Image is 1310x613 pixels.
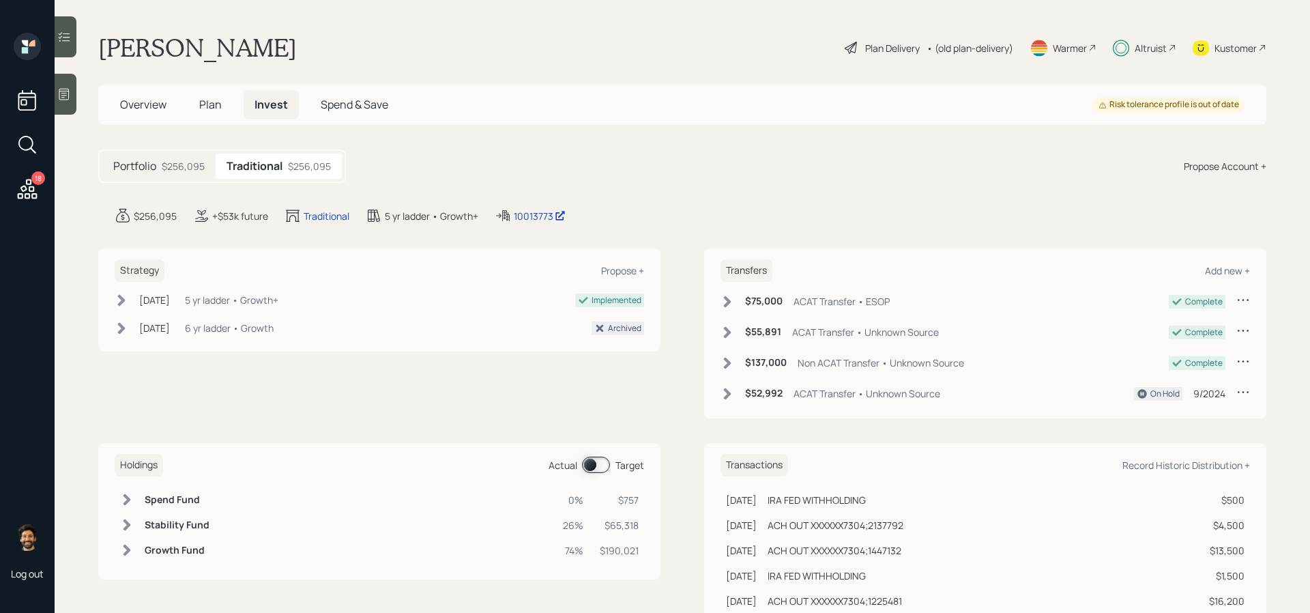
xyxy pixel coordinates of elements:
div: 9/2024 [1193,386,1225,401]
div: $256,095 [162,159,205,173]
div: ACAT Transfer • Unknown Source [792,325,939,339]
div: Plan Delivery [865,41,920,55]
div: +$53k future [212,209,268,223]
span: Overview [120,97,166,112]
div: [DATE] [726,543,757,558]
div: IRA FED WITHHOLDING [768,493,866,507]
div: Target [615,458,644,472]
div: Traditional [304,209,349,223]
div: • (old plan-delivery) [927,41,1013,55]
div: Complete [1185,326,1223,339]
div: $65,318 [600,518,639,532]
h6: Growth Fund [145,545,209,556]
h6: Holdings [115,454,163,476]
h6: Transfers [720,259,772,282]
div: [DATE] [139,321,170,335]
div: Risk tolerance profile is out of date [1098,99,1239,111]
div: [DATE] [726,594,757,608]
div: $1,500 [1207,569,1244,583]
div: 5 yr ladder • Growth+ [385,209,478,223]
span: Plan [199,97,222,112]
div: Warmer [1053,41,1087,55]
div: 18 [31,171,45,185]
div: ACH OUT XXXXXX7304;1225481 [768,594,902,608]
div: IRA FED WITHHOLDING [768,569,866,583]
div: $4,500 [1207,518,1244,532]
div: ACH OUT XXXXXX7304;1447132 [768,543,901,558]
div: 26% [563,518,583,532]
div: Non ACAT Transfer • Unknown Source [798,356,964,370]
h5: Traditional [227,160,282,173]
div: 10013773 [514,209,566,223]
div: Propose Account + [1184,159,1266,173]
div: On Hold [1150,388,1180,400]
div: [DATE] [726,518,757,532]
div: Record Historic Distribution + [1122,459,1250,472]
div: 0% [563,493,583,507]
div: $16,200 [1207,594,1244,608]
div: Archived [608,322,641,334]
div: 74% [563,543,583,558]
span: Invest [254,97,288,112]
div: $500 [1207,493,1244,507]
h6: $52,992 [745,388,783,399]
div: 5 yr ladder • Growth+ [185,293,278,307]
div: Altruist [1135,41,1167,55]
h6: $75,000 [745,296,783,307]
h1: [PERSON_NAME] [98,33,297,63]
h6: Spend Fund [145,494,209,506]
div: Complete [1185,357,1223,369]
h6: Transactions [720,454,788,476]
div: 6 yr ladder • Growth [185,321,274,335]
img: eric-schwartz-headshot.png [14,524,41,551]
h6: Strategy [115,259,164,282]
span: Spend & Save [321,97,388,112]
div: $13,500 [1207,543,1244,558]
div: Implemented [592,294,641,306]
div: ACH OUT XXXXXX7304;2137792 [768,518,903,532]
div: Log out [11,567,44,580]
div: $256,095 [288,159,331,173]
div: $757 [600,493,639,507]
h6: $55,891 [745,326,781,338]
h6: $137,000 [745,357,787,369]
div: [DATE] [726,493,757,507]
div: Propose + [601,264,644,277]
div: Add new + [1205,264,1250,277]
h6: Stability Fund [145,519,209,531]
h5: Portfolio [113,160,156,173]
div: ACAT Transfer • Unknown Source [794,386,940,401]
div: [DATE] [726,569,757,583]
div: ACAT Transfer • ESOP [794,294,890,309]
div: Actual [549,458,577,472]
div: Kustomer [1214,41,1257,55]
div: $190,021 [600,543,639,558]
div: Complete [1185,296,1223,308]
div: $256,095 [134,209,177,223]
div: [DATE] [139,293,170,307]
